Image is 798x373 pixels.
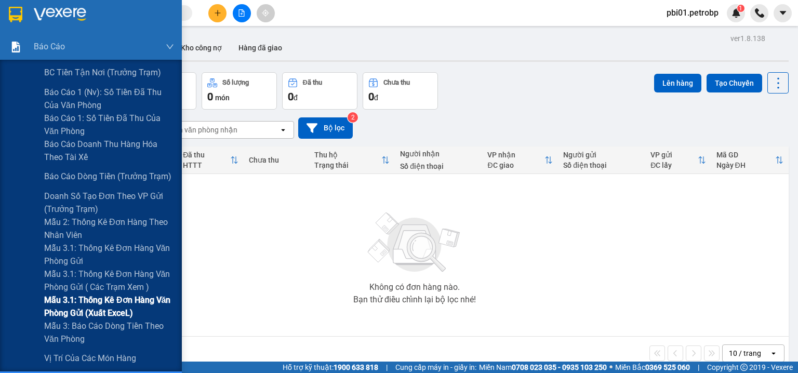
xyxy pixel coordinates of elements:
div: Số lượng [222,79,249,86]
span: Mẫu 2: Thống kê đơn hàng theo nhân viên [44,216,174,242]
div: ĐC lấy [650,161,697,169]
div: Mã GD [716,151,775,159]
sup: 2 [348,112,358,123]
button: Kho công nợ [172,35,230,60]
div: Người nhận [400,150,477,158]
strong: 0708 023 035 - 0935 103 250 [512,363,607,371]
th: Toggle SortBy [178,146,244,174]
div: Số điện thoại [400,162,477,170]
span: Cung cấp máy in - giấy in: [395,362,476,373]
div: VP nhận [487,151,544,159]
button: Bộ lọc [298,117,353,139]
div: VP gửi [650,151,697,159]
span: 0 [207,90,213,103]
span: file-add [238,9,245,17]
th: Toggle SortBy [711,146,789,174]
strong: 1900 633 818 [334,363,378,371]
button: Tạo Chuyến [707,74,762,92]
div: Trạng thái [314,161,381,169]
th: Toggle SortBy [645,146,711,174]
span: Vị trí của các món hàng [44,352,136,365]
div: Chọn văn phòng nhận [166,125,237,135]
span: 1 [739,5,742,12]
span: caret-down [778,8,788,18]
span: plus [214,9,221,17]
button: Lên hàng [654,74,701,92]
span: Hỗ trợ kỹ thuật: [283,362,378,373]
th: Toggle SortBy [482,146,558,174]
span: Doanh số tạo đơn theo VP gửi (trưởng trạm) [44,190,174,216]
button: Số lượng0món [202,72,277,110]
span: aim [262,9,269,17]
button: Chưa thu0đ [363,72,438,110]
img: solution-icon [10,42,21,52]
span: đ [294,94,298,102]
button: aim [257,4,275,22]
span: Báo cáo dòng tiền (trưởng trạm) [44,170,171,183]
span: Miền Bắc [615,362,690,373]
span: Miền Nam [479,362,607,373]
span: ⚪️ [609,365,613,369]
div: Ngày ĐH [716,161,775,169]
span: 0 [288,90,294,103]
span: copyright [740,364,748,371]
span: Báo cáo 1: Số tiền đã thu của văn phòng [44,112,174,138]
svg: open [769,349,778,357]
span: Mẫu 3.1: Thống kê đơn hàng văn phòng gửi [44,242,174,268]
strong: 0369 525 060 [645,363,690,371]
div: HTTT [183,161,230,169]
div: Thu hộ [314,151,381,159]
span: Báo cáo doanh thu hàng hóa theo tài xế [44,138,174,164]
span: pbi01.petrobp [658,6,727,19]
span: 0 [368,90,374,103]
div: Chưa thu [383,79,410,86]
span: BC tiền tận nơi (trưởng trạm) [44,66,161,79]
div: Đã thu [303,79,322,86]
span: món [215,94,230,102]
span: Mẫu 3.1: Thống kê đơn hàng văn phòng gửi (Xuất ExceL) [44,294,174,319]
span: Mẫu 3: Báo cáo dòng tiền theo văn phòng [44,319,174,345]
span: đ [374,94,378,102]
span: down [166,43,174,51]
button: caret-down [774,4,792,22]
button: file-add [233,4,251,22]
img: svg+xml;base64,PHN2ZyBjbGFzcz0ibGlzdC1wbHVnX19zdmciIHhtbG5zPSJodHRwOi8vd3d3LnczLm9yZy8yMDAwL3N2Zy... [363,206,467,279]
button: Hàng đã giao [230,35,290,60]
div: 10 / trang [729,348,761,358]
div: Bạn thử điều chỉnh lại bộ lọc nhé! [353,296,476,304]
span: Mẫu 3.1: Thống kê đơn hàng văn phòng gửi ( các trạm xem ) [44,268,174,294]
span: Báo cáo [34,40,65,53]
div: Chưa thu [249,156,304,164]
th: Toggle SortBy [309,146,395,174]
img: icon-new-feature [731,8,741,18]
button: plus [208,4,227,22]
div: ver 1.8.138 [730,33,765,44]
img: logo-vxr [9,7,22,22]
span: | [386,362,388,373]
div: Số điện thoại [563,161,640,169]
div: Người gửi [563,151,640,159]
div: ĐC giao [487,161,544,169]
img: phone-icon [755,8,764,18]
div: Không có đơn hàng nào. [369,283,460,291]
span: Báo cáo 1 (nv): Số tiền đã thu của văn phòng [44,86,174,112]
sup: 1 [737,5,744,12]
button: Đã thu0đ [282,72,357,110]
span: | [698,362,699,373]
div: Đã thu [183,151,230,159]
svg: open [279,126,287,134]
